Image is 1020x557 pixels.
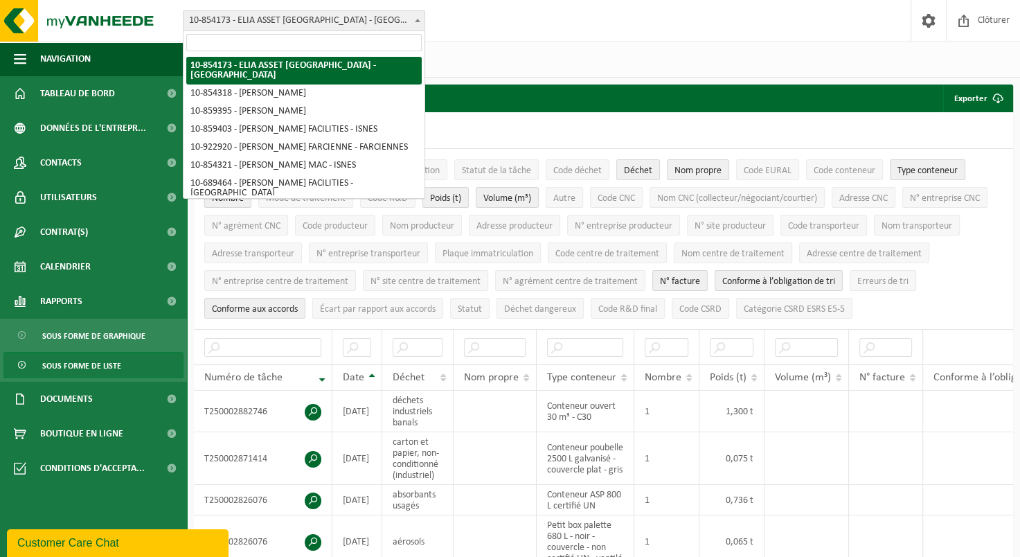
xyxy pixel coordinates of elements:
[775,372,831,383] span: Volume (m³)
[184,11,424,30] span: 10-854173 - ELIA ASSET NV - BRUSSEL
[744,166,791,176] span: Code EURAL
[806,159,883,180] button: Code conteneurCode conteneur: Activate to sort
[382,391,454,432] td: déchets industriels banals
[186,139,422,157] li: 10-922920 - [PERSON_NAME] FARCIENNE - FARCIENNES
[204,215,288,236] button: N° agrément CNCN° agrément CNC: Activate to sort
[430,193,461,204] span: Poids (t)
[645,372,681,383] span: Nombre
[547,372,616,383] span: Type conteneur
[476,187,539,208] button: Volume (m³)Volume (m³): Activate to sort
[320,304,436,315] span: Écart par rapport aux accords
[590,187,643,208] button: Code CNCCode CNC: Activate to sort
[464,372,519,383] span: Nom propre
[634,391,699,432] td: 1
[591,298,665,319] button: Code R&D finalCode R&amp;D final: Activate to sort
[186,103,422,121] li: 10-859395 - [PERSON_NAME]
[616,159,660,180] button: DéchetDéchet: Activate to sort
[186,175,422,202] li: 10-689464 - [PERSON_NAME] FACILITIES - [GEOGRAPHIC_DATA]
[598,193,635,204] span: Code CNC
[332,391,382,432] td: [DATE]
[442,249,533,259] span: Plaque immatriculation
[382,215,462,236] button: Nom producteurNom producteur: Activate to sort
[695,221,766,231] span: N° site producteur
[382,432,454,485] td: carton et papier, non-conditionné (industriel)
[874,215,960,236] button: Nom transporteurNom transporteur: Activate to sort
[40,249,91,284] span: Calendrier
[40,284,82,319] span: Rapports
[343,372,364,383] span: Date
[902,187,987,208] button: N° entreprise CNCN° entreprise CNC: Activate to sort
[548,242,667,263] button: Code centre de traitementCode centre de traitement: Activate to sort
[40,111,146,145] span: Données de l'entrepr...
[194,432,332,485] td: T250002871414
[736,159,799,180] button: Code EURALCode EURAL: Activate to sort
[309,242,428,263] button: N° entreprise transporteurN° entreprise transporteur: Activate to sort
[42,323,145,349] span: Sous forme de graphique
[537,432,634,485] td: Conteneur poubelle 2500 L galvanisé - couvercle plat - gris
[504,304,576,315] span: Déchet dangereux
[634,485,699,515] td: 1
[194,391,332,432] td: T250002882746
[546,159,609,180] button: Code déchetCode déchet: Activate to sort
[799,242,929,263] button: Adresse centre de traitementAdresse centre de traitement: Activate to sort
[598,304,657,315] span: Code R&D final
[393,372,424,383] span: Déchet
[832,187,895,208] button: Adresse CNCAdresse CNC: Activate to sort
[859,372,905,383] span: N° facture
[332,432,382,485] td: [DATE]
[312,298,443,319] button: Écart par rapport aux accordsÉcart par rapport aux accords: Activate to sort
[667,159,729,180] button: Nom propreNom propre: Activate to sort
[42,353,121,379] span: Sous forme de liste
[744,304,845,315] span: Catégorie CSRD ESRS E5-5
[469,215,560,236] button: Adresse producteurAdresse producteur: Activate to sort
[40,42,91,76] span: Navigation
[40,215,88,249] span: Contrat(s)
[316,249,420,259] span: N° entreprise transporteur
[303,221,368,231] span: Code producteur
[839,193,888,204] span: Adresse CNC
[687,215,773,236] button: N° site producteurN° site producteur : Activate to sort
[699,391,764,432] td: 1,300 t
[40,76,115,111] span: Tableau de bord
[3,322,184,348] a: Sous forme de graphique
[674,242,792,263] button: Nom centre de traitementNom centre de traitement: Activate to sort
[897,166,958,176] span: Type conteneur
[890,159,965,180] button: Type conteneurType conteneur: Activate to sort
[454,159,539,180] button: Statut de la tâcheStatut de la tâche: Activate to sort
[212,276,348,287] span: N° entreprise centre de traitement
[624,166,652,176] span: Déchet
[634,432,699,485] td: 1
[652,270,708,291] button: N° factureN° facture: Activate to sort
[483,193,531,204] span: Volume (m³)
[476,221,553,231] span: Adresse producteur
[7,527,231,557] iframe: chat widget
[679,304,722,315] span: Code CSRD
[186,57,422,85] li: 10-854173 - ELIA ASSET [GEOGRAPHIC_DATA] - [GEOGRAPHIC_DATA]
[537,391,634,432] td: Conteneur ouvert 30 m³ - C30
[204,298,305,319] button: Conforme aux accords : Activate to sort
[370,276,481,287] span: N° site centre de traitement
[736,298,852,319] button: Catégorie CSRD ESRS E5-5Catégorie CSRD ESRS E5-5: Activate to sort
[435,242,541,263] button: Plaque immatriculationPlaque immatriculation: Activate to sort
[450,298,490,319] button: StatutStatut: Activate to sort
[807,249,922,259] span: Adresse centre de traitement
[40,382,93,416] span: Documents
[212,304,298,315] span: Conforme aux accords
[715,270,843,291] button: Conforme à l’obligation de tri : Activate to sort
[496,298,584,319] button: Déchet dangereux : Activate to sort
[40,180,97,215] span: Utilisateurs
[650,187,825,208] button: Nom CNC (collecteur/négociant/courtier)Nom CNC (collecteur/négociant/courtier): Activate to sort
[699,485,764,515] td: 0,736 t
[332,485,382,515] td: [DATE]
[814,166,875,176] span: Code conteneur
[295,215,375,236] button: Code producteurCode producteur: Activate to sort
[553,166,602,176] span: Code déchet
[390,221,454,231] span: Nom producteur
[722,276,835,287] span: Conforme à l’obligation de tri
[40,416,123,451] span: Boutique en ligne
[186,121,422,139] li: 10-859403 - [PERSON_NAME] FACILITIES - ISNES
[204,270,356,291] button: N° entreprise centre de traitementN° entreprise centre de traitement: Activate to sort
[3,352,184,378] a: Sous forme de liste
[943,85,1012,112] button: Exporter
